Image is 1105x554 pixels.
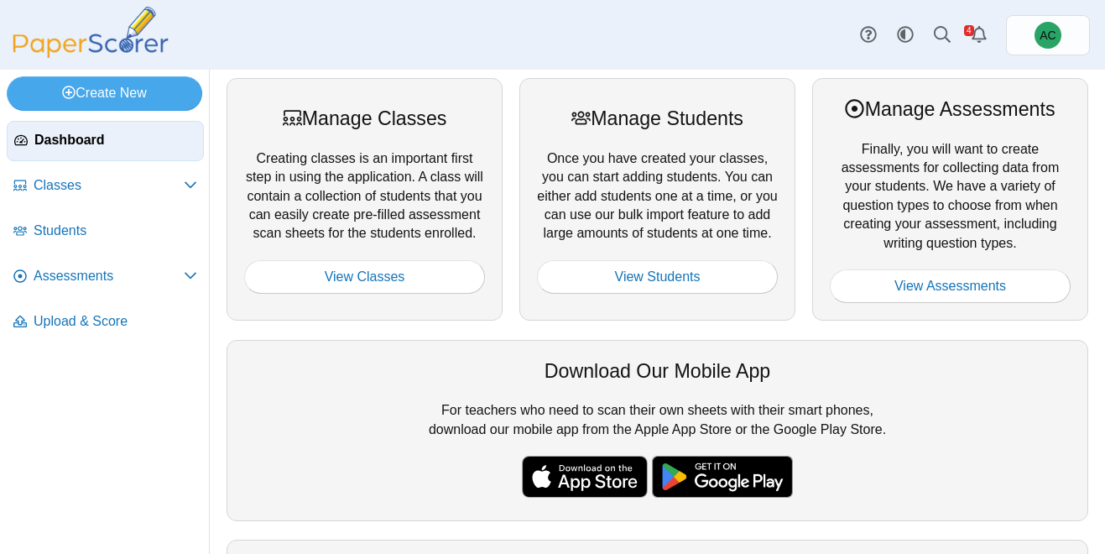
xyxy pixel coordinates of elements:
a: Students [7,212,204,252]
a: Assessments [7,257,204,297]
div: Creating classes is an important first step in using the application. A class will contain a coll... [227,78,503,321]
div: Download Our Mobile App [244,358,1071,384]
a: Upload & Score [7,302,204,342]
a: Classes [7,166,204,206]
img: google-play-badge.png [652,456,793,498]
a: PaperScorer [7,46,175,60]
span: Upload & Score [34,312,197,331]
span: Classes [34,176,184,195]
a: View Classes [244,260,485,294]
span: Students [34,222,197,240]
a: Andrew Christman [1006,15,1090,55]
img: apple-store-badge.svg [522,456,648,498]
div: Manage Students [537,105,778,132]
div: Manage Assessments [830,96,1071,123]
a: Create New [7,76,202,110]
a: View Students [537,260,778,294]
a: Alerts [961,17,998,54]
span: Andrew Christman [1040,29,1055,41]
div: Once you have created your classes, you can start adding students. You can either add students on... [519,78,795,321]
div: Finally, you will want to create assessments for collecting data from your students. We have a va... [812,78,1088,321]
a: Dashboard [7,121,204,161]
span: Dashboard [34,131,196,149]
a: View Assessments [830,269,1071,303]
span: Andrew Christman [1035,22,1061,49]
span: Assessments [34,267,184,285]
img: PaperScorer [7,7,175,58]
div: Manage Classes [244,105,485,132]
div: For teachers who need to scan their own sheets with their smart phones, download our mobile app f... [227,340,1088,521]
